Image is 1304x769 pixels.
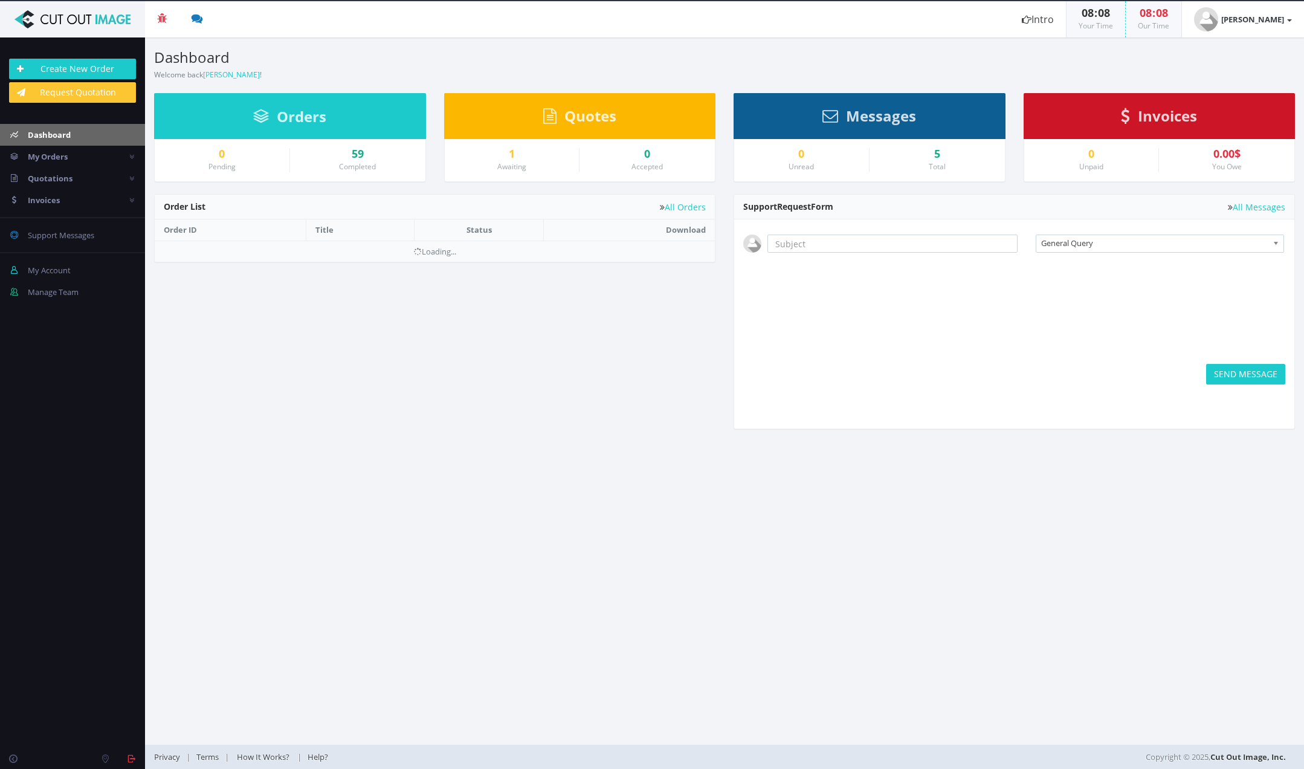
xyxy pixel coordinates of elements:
span: Manage Team [28,287,79,297]
h3: Dashboard [154,50,715,65]
small: Welcome back ! [154,70,262,80]
span: Invoices [28,195,60,206]
small: You Owe [1212,161,1242,172]
a: Terms [190,751,225,762]
span: 08 [1156,5,1168,20]
span: Messages [846,106,916,126]
a: Create New Order [9,59,136,79]
th: Order ID [155,219,306,241]
span: : [1152,5,1156,20]
a: 0 [164,148,280,160]
span: Quotations [28,173,73,184]
a: Messages [822,113,916,124]
img: user_default.jpg [743,235,761,253]
small: Accepted [631,161,663,172]
img: Cut Out Image [9,10,136,28]
span: : [1094,5,1098,20]
strong: [PERSON_NAME] [1221,14,1284,25]
span: 08 [1098,5,1110,20]
span: Dashboard [28,129,71,140]
a: Intro [1010,1,1066,37]
small: Our Time [1138,21,1169,31]
th: Title [306,219,415,241]
div: 0.00$ [1168,148,1285,160]
th: Download [544,219,715,241]
span: General Query [1041,235,1268,251]
a: 0 [743,148,860,160]
span: How It Works? [237,751,289,762]
a: Privacy [154,751,186,762]
a: 0 [589,148,706,160]
span: Order List [164,201,205,212]
span: Support Messages [28,230,94,241]
a: 59 [299,148,416,160]
th: Status [415,219,544,241]
span: Orders [277,106,326,126]
a: Help? [302,751,334,762]
small: Your Time [1079,21,1113,31]
img: timthumb.php [1194,7,1218,31]
small: Unread [789,161,814,172]
span: 08 [1082,5,1094,20]
input: Subject [767,235,1018,253]
div: | | | [154,745,915,769]
div: 5 [879,148,996,160]
span: My Orders [28,151,68,162]
span: Support Form [743,201,833,212]
a: How It Works? [229,751,297,762]
a: All Orders [660,203,706,212]
a: All Messages [1228,203,1285,212]
span: Copyright © 2025, [1146,751,1286,763]
small: Completed [339,161,376,172]
a: [PERSON_NAME] [203,70,260,80]
a: Orders [253,114,326,125]
a: 1 [454,148,570,160]
span: Quotes [564,106,616,126]
button: SEND MESSAGE [1206,364,1285,384]
span: 08 [1140,5,1152,20]
span: Invoices [1138,106,1197,126]
small: Total [929,161,946,172]
a: Request Quotation [9,82,136,103]
a: Cut Out Image, Inc. [1210,751,1286,762]
td: Loading... [155,241,715,262]
small: Pending [208,161,236,172]
span: My Account [28,265,71,276]
a: 0 [1033,148,1150,160]
small: Unpaid [1079,161,1103,172]
small: Awaiting [497,161,526,172]
a: Invoices [1121,113,1197,124]
span: Request [777,201,811,212]
a: [PERSON_NAME] [1182,1,1304,37]
a: Quotes [543,113,616,124]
